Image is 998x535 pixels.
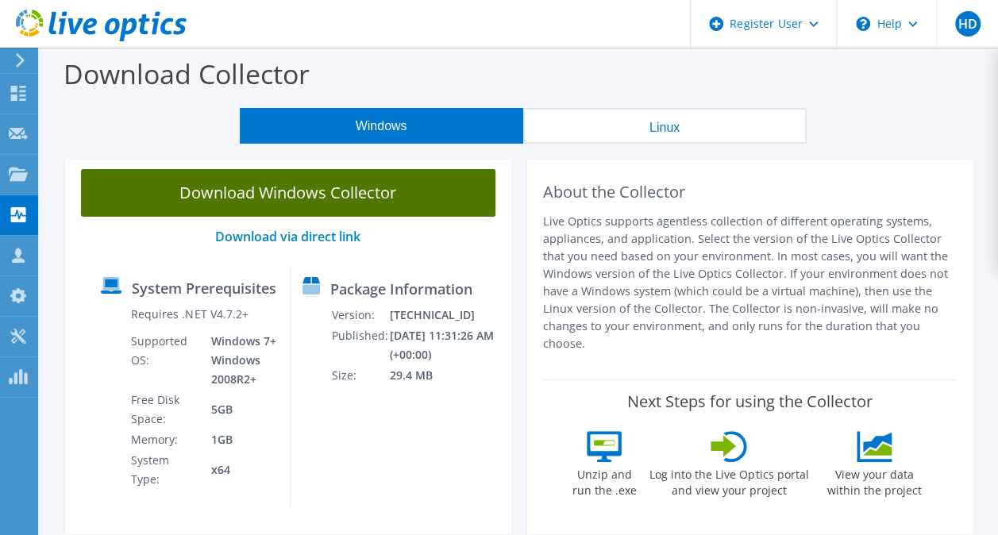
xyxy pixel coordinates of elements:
[130,331,198,390] td: Supported OS:
[240,108,523,144] button: Windows
[627,392,873,411] label: Next Steps for using the Collector
[199,429,278,450] td: 1GB
[543,183,958,202] h2: About the Collector
[649,462,809,498] label: Log into the Live Optics portal and view your project
[568,462,641,498] label: Unzip and run the .exe
[331,325,389,365] td: Published:
[130,390,198,429] td: Free Disk Space:
[199,390,278,429] td: 5GB
[389,325,504,365] td: [DATE] 11:31:26 AM (+00:00)
[331,365,389,386] td: Size:
[130,429,198,450] td: Memory:
[389,305,504,325] td: [TECHNICAL_ID]
[81,169,495,217] a: Download Windows Collector
[523,108,807,144] button: Linux
[199,450,278,490] td: x64
[543,213,958,352] p: Live Optics supports agentless collection of different operating systems, appliances, and applica...
[130,450,198,490] td: System Type:
[131,306,248,322] label: Requires .NET V4.7.2+
[199,331,278,390] td: Windows 7+ Windows 2008R2+
[64,56,310,92] label: Download Collector
[817,462,931,498] label: View your data within the project
[132,280,276,296] label: System Prerequisites
[330,281,472,297] label: Package Information
[856,17,870,31] svg: \n
[215,228,360,245] a: Download via direct link
[331,305,389,325] td: Version:
[955,11,981,37] span: HD
[389,365,504,386] td: 29.4 MB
